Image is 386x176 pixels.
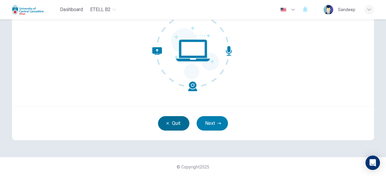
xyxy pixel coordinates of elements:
div: Sandeep . [338,6,357,13]
a: Uclan logo [12,4,58,16]
button: eTELL B2 [88,4,119,15]
span: Dashboard [60,6,83,13]
span: © Copyright 2025 [177,165,209,169]
img: Profile picture [324,5,333,14]
button: Next [197,116,228,131]
button: Dashboard [58,4,85,15]
span: eTELL B2 [90,6,111,13]
img: en [280,8,287,12]
button: Quit [158,116,189,131]
img: Uclan logo [12,4,44,16]
div: Open Intercom Messenger [365,156,380,170]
